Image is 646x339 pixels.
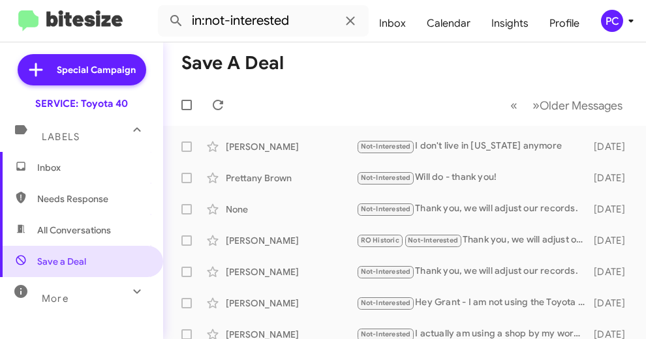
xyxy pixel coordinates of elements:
[356,170,591,185] div: Will do - thank you!
[539,5,590,42] a: Profile
[408,236,458,244] span: Not-Interested
[416,5,481,42] a: Calendar
[226,234,356,247] div: [PERSON_NAME]
[158,5,369,37] input: Search
[361,267,411,276] span: Not-Interested
[356,201,591,216] div: Thank you, we will adjust our records.
[361,173,411,182] span: Not-Interested
[37,161,148,174] span: Inbox
[591,171,636,184] div: [DATE]
[226,203,356,216] div: None
[35,97,128,110] div: SERVICE: Toyota 40
[591,234,636,247] div: [DATE]
[525,92,630,119] button: Next
[601,10,623,32] div: PC
[510,97,517,113] span: «
[226,265,356,278] div: [PERSON_NAME]
[356,139,591,154] div: I don't live in [US_STATE] anymore
[502,92,525,119] button: Previous
[361,236,399,244] span: RO Historic
[361,330,411,338] span: Not-Interested
[361,142,411,151] span: Not-Interested
[591,265,636,278] div: [DATE]
[356,295,591,310] div: Hey Grant - I am not using the Toyota anymore. Thanks!!
[591,203,636,216] div: [DATE]
[181,53,284,74] h1: Save a Deal
[481,5,539,42] a: Insights
[57,63,136,76] span: Special Campaign
[590,10,632,32] button: PC
[226,171,356,184] div: Prettany Brown
[42,131,80,143] span: Labels
[356,264,591,279] div: Thank you, we will adjust our records.
[361,299,411,307] span: Not-Interested
[226,297,356,310] div: [PERSON_NAME]
[226,140,356,153] div: [PERSON_NAME]
[369,5,416,42] a: Inbox
[37,192,148,205] span: Needs Response
[532,97,540,113] span: »
[18,54,146,85] a: Special Campaign
[37,255,86,268] span: Save a Deal
[356,233,591,248] div: Thank you, we will adjust our records.
[591,297,636,310] div: [DATE]
[37,224,111,237] span: All Conversations
[361,205,411,213] span: Not-Interested
[540,98,623,113] span: Older Messages
[503,92,630,119] nav: Page navigation example
[591,140,636,153] div: [DATE]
